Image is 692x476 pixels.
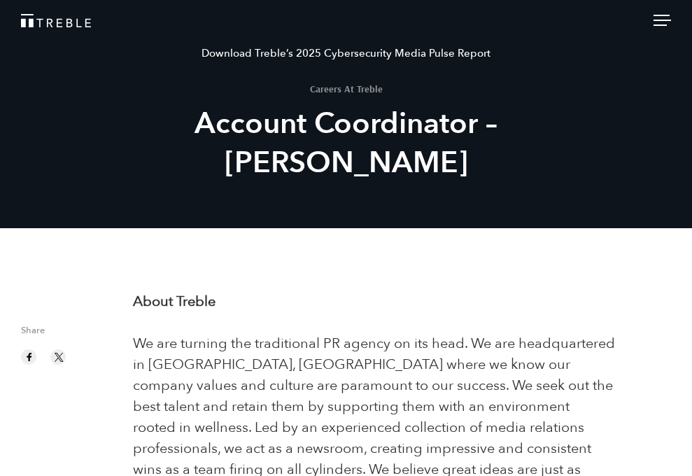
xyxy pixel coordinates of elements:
a: Treble Homepage [21,14,671,27]
span: Share [21,326,112,342]
h2: Account Coordinator – [PERSON_NAME] [88,104,605,183]
h1: Careers At Treble [88,84,605,94]
img: twitter sharing button [52,351,65,363]
img: facebook sharing button [23,351,36,363]
strong: About Treble [133,292,216,311]
img: Treble logo [21,14,91,27]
